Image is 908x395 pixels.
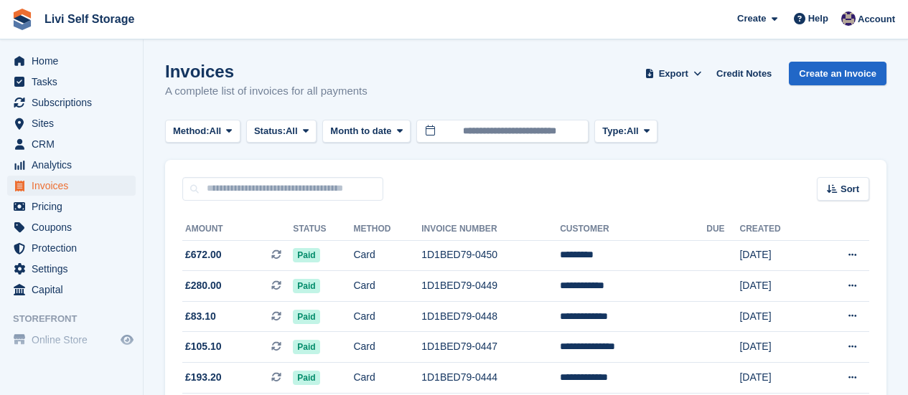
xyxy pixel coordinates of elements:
[706,218,739,241] th: Due
[7,92,136,113] a: menu
[602,124,627,138] span: Type:
[739,363,814,394] td: [DATE]
[32,217,118,237] span: Coupons
[330,124,391,138] span: Month to date
[739,332,814,363] td: [DATE]
[32,330,118,350] span: Online Store
[737,11,766,26] span: Create
[7,155,136,175] a: menu
[739,218,814,241] th: Created
[118,331,136,348] a: Preview store
[711,62,777,85] a: Credit Notes
[32,51,118,71] span: Home
[560,218,706,241] th: Customer
[32,113,118,133] span: Sites
[185,339,222,354] span: £105.10
[322,120,411,143] button: Month to date
[293,310,319,324] span: Paid
[7,134,136,154] a: menu
[32,92,118,113] span: Subscriptions
[32,72,118,92] span: Tasks
[39,7,140,31] a: Livi Self Storage
[7,280,136,300] a: menu
[353,271,421,302] td: Card
[739,301,814,332] td: [DATE]
[7,51,136,71] a: menu
[739,271,814,302] td: [DATE]
[11,9,33,30] img: stora-icon-8386f47178a22dfd0bd8f6a31ec36ba5ce8667c1dd55bd0f319d3a0aa187defe.svg
[185,309,216,324] span: £83.10
[7,238,136,258] a: menu
[421,332,560,363] td: 1D1BED79-0447
[642,62,705,85] button: Export
[353,363,421,394] td: Card
[789,62,886,85] a: Create an Invoice
[293,279,319,293] span: Paid
[32,238,118,258] span: Protection
[739,240,814,271] td: [DATE]
[182,218,293,241] th: Amount
[254,124,286,138] span: Status:
[421,301,560,332] td: 1D1BED79-0448
[32,134,118,154] span: CRM
[841,11,856,26] img: Jim
[13,312,143,326] span: Storefront
[32,280,118,300] span: Capital
[808,11,828,26] span: Help
[185,278,222,293] span: £280.00
[7,72,136,92] a: menu
[165,83,368,100] p: A complete list of invoices for all payments
[421,240,560,271] td: 1D1BED79-0450
[32,176,118,196] span: Invoices
[32,259,118,279] span: Settings
[594,120,657,143] button: Type: All
[293,340,319,354] span: Paid
[7,217,136,237] a: menu
[173,124,210,138] span: Method:
[421,363,560,394] td: 1D1BED79-0444
[421,271,560,302] td: 1D1BED79-0449
[7,330,136,350] a: menu
[421,218,560,241] th: Invoice Number
[7,113,136,133] a: menu
[659,67,688,81] span: Export
[32,155,118,175] span: Analytics
[246,120,317,143] button: Status: All
[293,248,319,262] span: Paid
[32,196,118,216] span: Pricing
[353,301,421,332] td: Card
[858,12,895,27] span: Account
[165,120,240,143] button: Method: All
[210,124,222,138] span: All
[353,240,421,271] td: Card
[185,370,222,385] span: £193.20
[165,62,368,81] h1: Invoices
[7,176,136,196] a: menu
[7,259,136,279] a: menu
[7,196,136,216] a: menu
[353,218,421,241] th: Method
[293,218,353,241] th: Status
[353,332,421,363] td: Card
[293,371,319,385] span: Paid
[286,124,298,138] span: All
[627,124,639,138] span: All
[185,247,222,262] span: £672.00
[841,182,859,196] span: Sort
